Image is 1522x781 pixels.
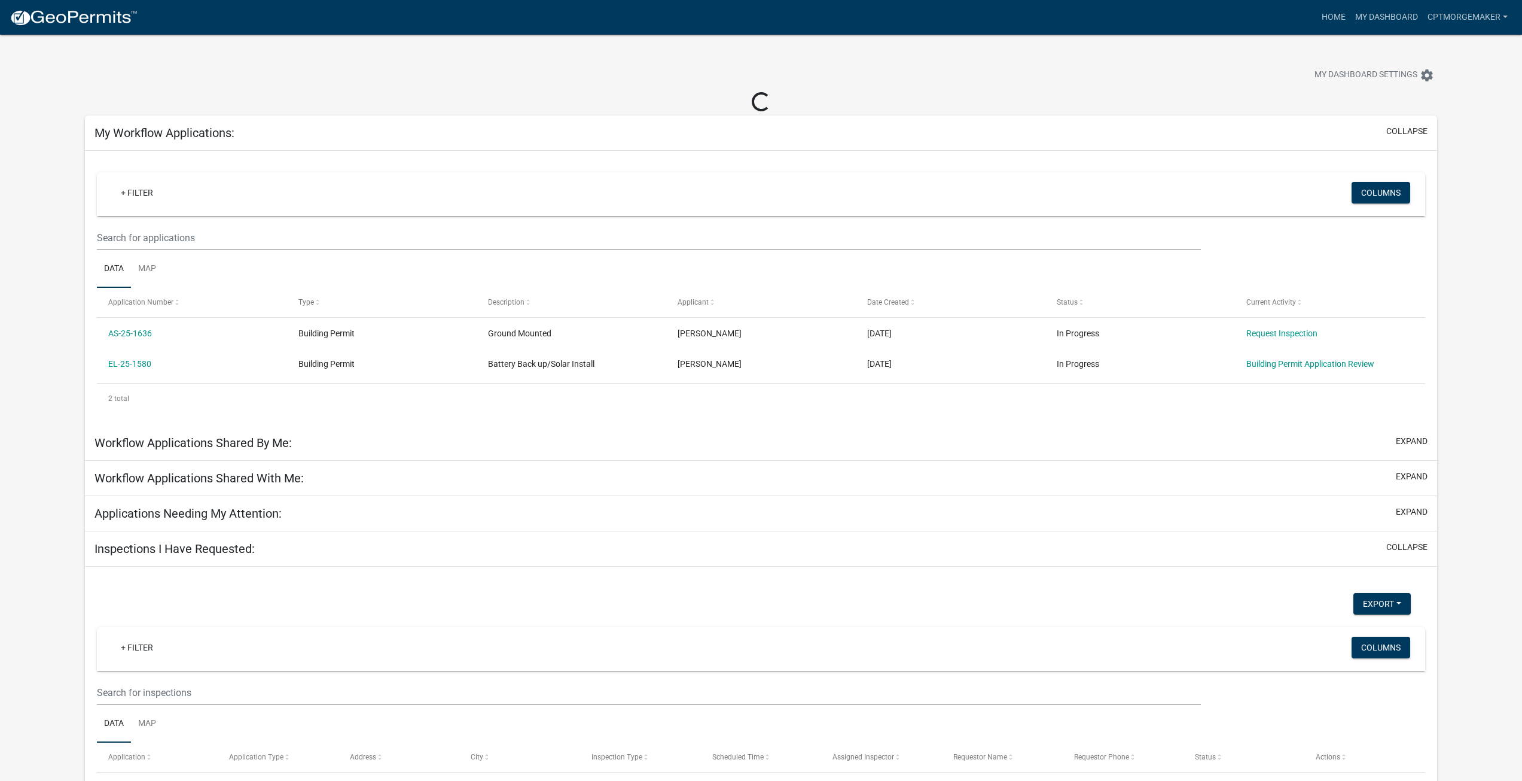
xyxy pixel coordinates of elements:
[350,753,376,761] span: Address
[867,359,892,369] span: 08/21/2025
[97,226,1200,250] input: Search for applications
[94,436,292,450] h5: Workflow Applications Shared By Me:
[1352,182,1410,203] button: Columns
[1352,637,1410,658] button: Columns
[678,298,709,306] span: Applicant
[1246,359,1374,369] a: Building Permit Application Review
[712,753,764,761] span: Scheduled Time
[1314,68,1417,83] span: My Dashboard Settings
[94,506,282,521] h5: Applications Needing My Attention:
[97,250,131,288] a: Data
[867,298,909,306] span: Date Created
[94,126,234,140] h5: My Workflow Applications:
[108,298,173,306] span: Application Number
[94,471,304,485] h5: Workflow Applications Shared With Me:
[1396,506,1428,518] button: expand
[1057,329,1099,338] span: In Progress
[229,753,283,761] span: Application Type
[1386,125,1428,138] button: collapse
[1246,298,1296,306] span: Current Activity
[1353,593,1411,615] button: Export
[131,705,163,743] a: Map
[700,743,821,771] datatable-header-cell: Scheduled Time
[1350,6,1423,29] a: My Dashboard
[1235,288,1425,317] datatable-header-cell: Current Activity
[867,329,892,338] span: 08/22/2025
[1317,6,1350,29] a: Home
[1304,743,1425,771] datatable-header-cell: Actions
[111,637,163,658] a: + Filter
[97,384,1425,414] div: 2 total
[856,288,1045,317] datatable-header-cell: Date Created
[953,753,1007,761] span: Requestor Name
[1386,541,1428,554] button: collapse
[97,288,286,317] datatable-header-cell: Application Number
[286,288,476,317] datatable-header-cell: Type
[459,743,580,771] datatable-header-cell: City
[1246,329,1317,338] a: Request Inspection
[111,182,163,203] a: + Filter
[218,743,338,771] datatable-header-cell: Application Type
[1396,435,1428,448] button: expand
[1045,288,1235,317] datatable-header-cell: Status
[338,743,459,771] datatable-header-cell: Address
[1195,753,1216,761] span: Status
[131,250,163,288] a: Map
[477,288,666,317] datatable-header-cell: Description
[97,705,131,743] a: Data
[678,329,742,338] span: Ryan Griechen
[591,753,642,761] span: Inspection Type
[108,753,145,761] span: Application
[1316,753,1340,761] span: Actions
[94,542,255,556] h5: Inspections I Have Requested:
[108,359,151,369] a: EL-25-1580
[942,743,1063,771] datatable-header-cell: Requestor Name
[1057,359,1099,369] span: In Progress
[1305,63,1444,87] button: My Dashboard Settingssettings
[1420,68,1434,83] i: settings
[85,151,1437,426] div: collapse
[488,329,551,338] span: Ground Mounted
[666,288,856,317] datatable-header-cell: Applicant
[298,329,355,338] span: Building Permit
[97,680,1200,705] input: Search for inspections
[1057,298,1078,306] span: Status
[471,753,483,761] span: City
[298,298,314,306] span: Type
[97,743,218,771] datatable-header-cell: Application
[298,359,355,369] span: Building Permit
[1074,753,1129,761] span: Requestor Phone
[488,359,594,369] span: Battery Back up/Solar Install
[488,298,524,306] span: Description
[580,743,701,771] datatable-header-cell: Inspection Type
[1063,743,1184,771] datatable-header-cell: Requestor Phone
[832,753,894,761] span: Assigned Inspector
[1396,470,1428,483] button: expand
[678,359,742,369] span: Ryan Griechen
[821,743,942,771] datatable-header-cell: Assigned Inspector
[1423,6,1512,29] a: cptmorgemaker
[1184,743,1304,771] datatable-header-cell: Status
[108,329,152,338] a: AS-25-1636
